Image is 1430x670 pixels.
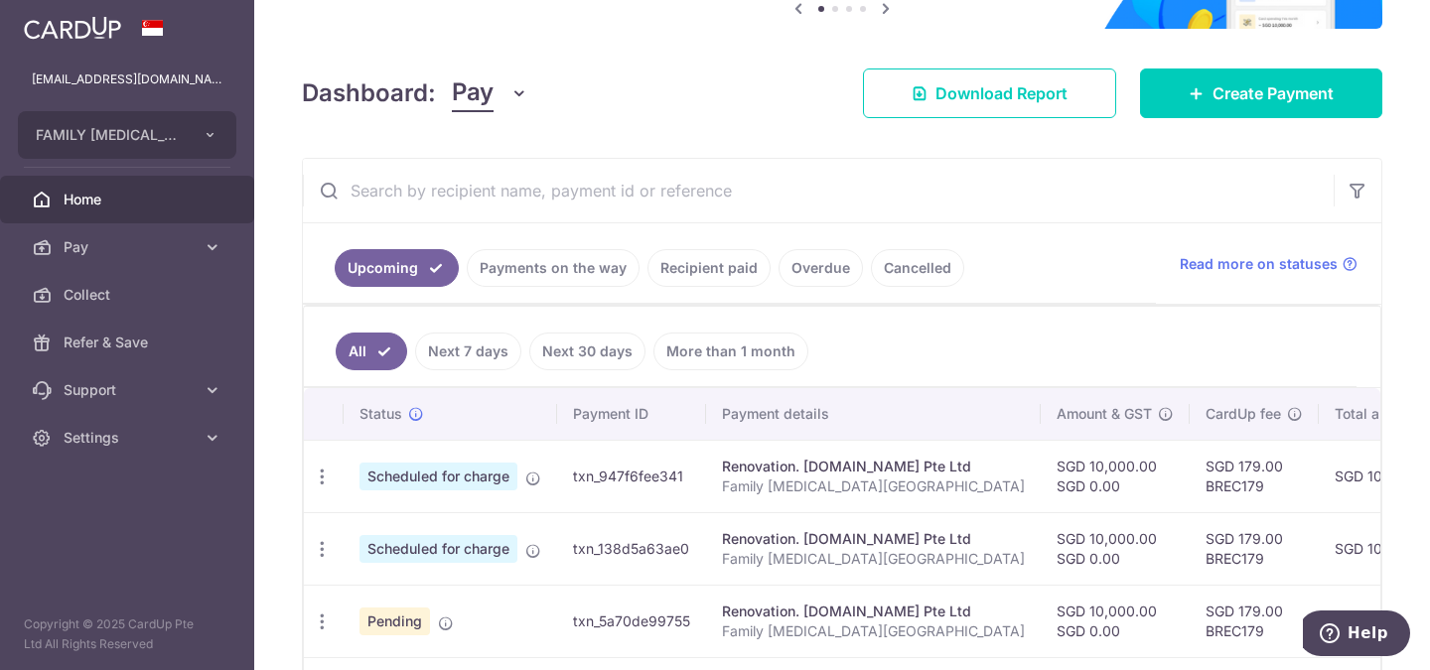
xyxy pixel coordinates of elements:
span: Home [64,190,195,209]
div: Renovation. [DOMAIN_NAME] Pte Ltd [722,457,1025,476]
div: Renovation. [DOMAIN_NAME] Pte Ltd [722,602,1025,621]
td: SGD 10,000.00 SGD 0.00 [1041,585,1190,657]
button: FAMILY [MEDICAL_DATA] CENTRE PTE. LTD. [18,111,236,159]
a: More than 1 month [653,333,808,370]
input: Search by recipient name, payment id or reference [303,159,1334,222]
span: Download Report [935,81,1068,105]
span: Status [359,404,402,424]
span: Refer & Save [64,333,195,352]
a: Download Report [863,68,1116,118]
p: Family [MEDICAL_DATA][GEOGRAPHIC_DATA] [722,549,1025,569]
th: Payment ID [557,388,706,440]
p: Family [MEDICAL_DATA][GEOGRAPHIC_DATA] [722,476,1025,496]
span: Total amt. [1335,404,1400,424]
span: Scheduled for charge [359,463,517,490]
span: FAMILY [MEDICAL_DATA] CENTRE PTE. LTD. [36,125,183,145]
a: Upcoming [335,249,459,287]
a: Next 7 days [415,333,521,370]
a: All [336,333,407,370]
span: Pay [64,237,195,257]
a: Next 30 days [529,333,645,370]
span: Read more on statuses [1180,254,1338,274]
span: Settings [64,428,195,448]
td: SGD 179.00 BREC179 [1190,440,1319,512]
td: SGD 10,000.00 SGD 0.00 [1041,512,1190,585]
td: SGD 10,000.00 SGD 0.00 [1041,440,1190,512]
a: Cancelled [871,249,964,287]
p: [EMAIL_ADDRESS][DOMAIN_NAME] [32,69,222,89]
iframe: Opens a widget where you can find more information [1303,610,1410,660]
th: Payment details [706,388,1041,440]
span: CardUp fee [1206,404,1281,424]
span: Collect [64,285,195,305]
span: Support [64,380,195,400]
td: txn_947f6fee341 [557,440,706,512]
a: Read more on statuses [1180,254,1358,274]
a: Payments on the way [467,249,640,287]
td: txn_138d5a63ae0 [557,512,706,585]
div: Renovation. [DOMAIN_NAME] Pte Ltd [722,529,1025,549]
a: Create Payment [1140,68,1382,118]
a: Overdue [779,249,863,287]
p: Family [MEDICAL_DATA][GEOGRAPHIC_DATA] [722,621,1025,641]
span: Create Payment [1213,81,1334,105]
td: SGD 179.00 BREC179 [1190,585,1319,657]
img: CardUp [24,16,121,40]
td: SGD 179.00 BREC179 [1190,512,1319,585]
span: Scheduled for charge [359,535,517,563]
h4: Dashboard: [302,75,436,111]
span: Amount & GST [1057,404,1152,424]
span: Pending [359,607,430,635]
button: Pay [452,74,528,112]
a: Recipient paid [647,249,771,287]
td: txn_5a70de99755 [557,585,706,657]
span: Pay [452,74,494,112]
